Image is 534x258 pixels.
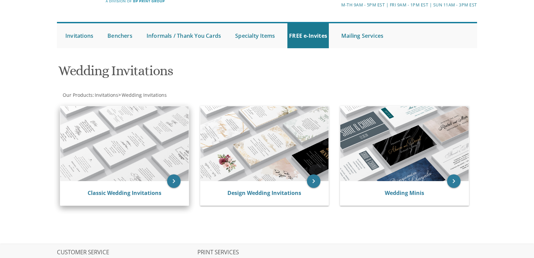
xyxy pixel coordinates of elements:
[106,23,134,48] a: Benchers
[95,92,118,98] span: Invitations
[197,249,337,256] h2: PRINT SERVICES
[447,174,461,188] a: keyboard_arrow_right
[167,174,181,188] a: keyboard_arrow_right
[385,189,424,197] a: Wedding Minis
[227,189,301,197] a: Design Wedding Invitations
[121,92,167,98] a: Wedding Invitations
[64,23,95,48] a: Invitations
[60,106,189,181] img: Classic Wedding Invitations
[118,92,167,98] span: >
[88,189,161,197] a: Classic Wedding Invitations
[57,92,267,98] div: :
[94,92,118,98] a: Invitations
[197,1,477,8] div: M-Th 9am - 5pm EST | Fri 9am - 1pm EST | Sun 11am - 3pm EST
[200,106,329,181] img: Design Wedding Invitations
[340,106,469,181] img: Wedding Minis
[58,63,333,83] h1: Wedding Invitations
[307,174,320,188] a: keyboard_arrow_right
[145,23,223,48] a: Informals / Thank You Cards
[122,92,167,98] span: Wedding Invitations
[287,23,329,48] a: FREE e-Invites
[233,23,277,48] a: Specialty Items
[340,23,385,48] a: Mailing Services
[62,92,93,98] a: Our Products
[57,249,196,256] h2: CUSTOMER SERVICE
